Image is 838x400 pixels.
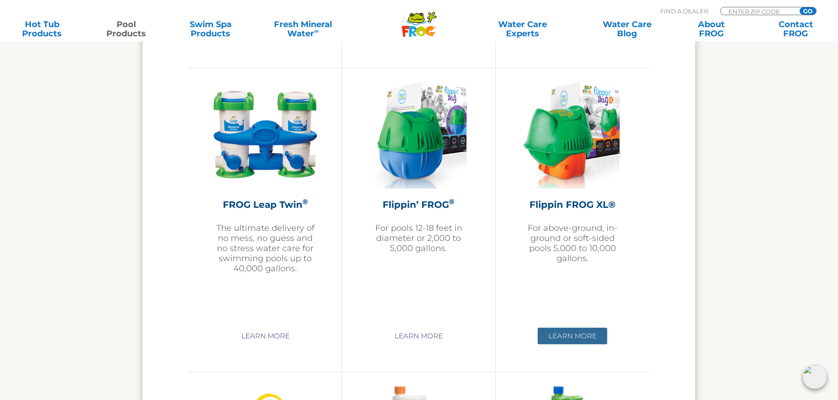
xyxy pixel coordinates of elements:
[9,20,75,38] a: Hot TubProducts
[262,20,344,38] a: Fresh MineralWater∞
[538,328,607,344] a: Learn More
[314,27,319,34] sup: ∞
[519,198,626,211] h2: Flippin FROG XL®
[519,223,626,263] p: For above-ground, in-ground or soft-sided pools 5,000 to 10,000 gallons.
[594,20,660,38] a: Water CareBlog
[519,82,626,321] a: Flippin FROG XL®For above-ground, in-ground or soft-sided pools 5,000 to 10,000 gallons.
[365,198,472,211] h2: Flippin’ FROG
[212,82,319,321] a: FROG Leap Twin®The ultimate delivery of no mess, no guess and no stress water care for swimming p...
[803,365,827,389] img: openIcon
[212,82,319,189] img: InfuzerTwin-300x300.png
[679,20,744,38] a: AboutFROG
[93,20,159,38] a: PoolProducts
[231,328,300,344] a: Learn More
[469,20,576,38] a: Water CareExperts
[212,198,319,211] h2: FROG Leap Twin
[524,82,622,189] img: flippin-frog-xl-featured-img-v2-275x300.png
[365,82,472,321] a: Flippin’ FROG®For pools 12-18 feet in diameter or 2,000 to 5,000 gallons.
[763,20,829,38] a: ContactFROG
[727,7,790,15] input: Zip Code Form
[178,20,243,38] a: Swim SpaProducts
[800,7,816,15] input: GO
[369,82,468,189] img: flippin-frog-featured-img-277x300.png
[384,328,454,344] a: Learn More
[365,223,472,253] p: For pools 12-18 feet in diameter or 2,000 to 5,000 gallons.
[660,7,708,15] p: Find A Dealer
[212,223,319,274] p: The ultimate delivery of no mess, no guess and no stress water care for swimming pools up to 40,0...
[449,197,454,206] sup: ®
[303,197,308,206] sup: ®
